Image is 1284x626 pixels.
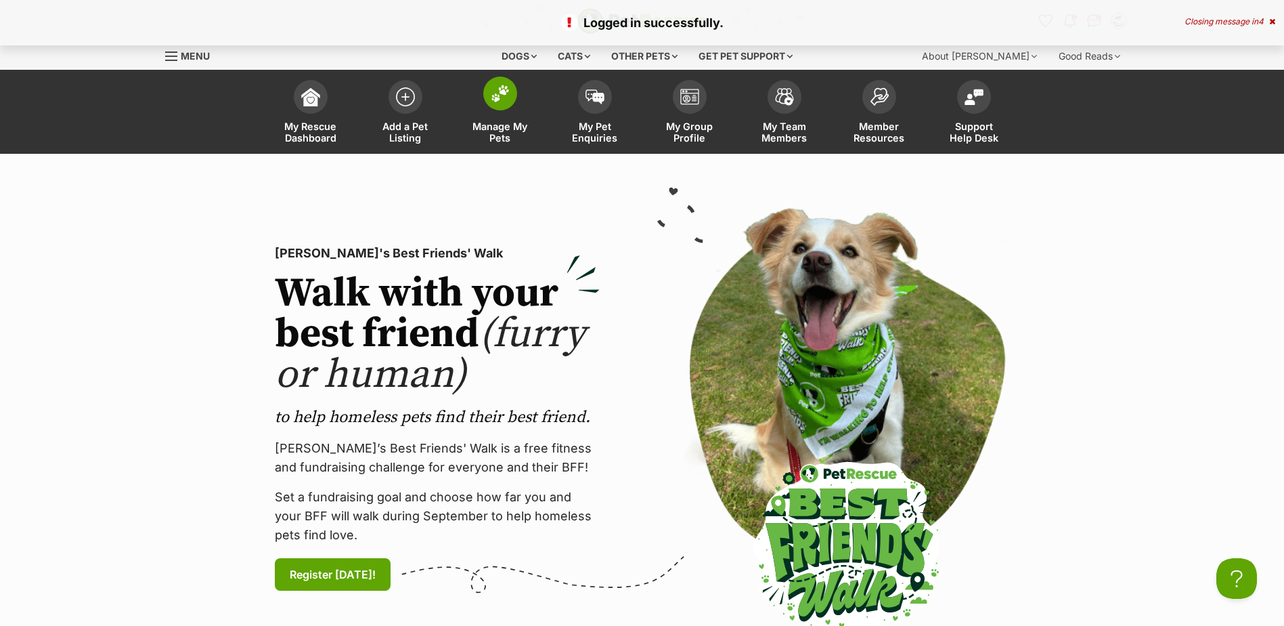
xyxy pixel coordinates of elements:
[275,488,600,545] p: Set a fundraising goal and choose how far you and your BFF will walk during September to help hom...
[275,558,391,591] a: Register [DATE]!
[548,73,642,154] a: My Pet Enquiries
[275,274,600,396] h2: Walk with your best friend
[275,406,600,428] p: to help homeless pets find their best friend.
[775,88,794,106] img: team-members-icon-5396bd8760b3fe7c0b43da4ab00e1e3bb1a5d9ba89233759b79545d2d3fc5d0d.svg
[396,87,415,106] img: add-pet-listing-icon-0afa8454b4691262ce3f59096e99ab1cd57d4a30225e0717b998d2c9b9846f56.svg
[602,43,687,70] div: Other pets
[965,89,983,105] img: help-desk-icon-fdf02630f3aa405de69fd3d07c3f3aa587a6932b1a1747fa1d2bba05be0121f9.svg
[491,85,510,102] img: manage-my-pets-icon-02211641906a0b7f246fdf0571729dbe1e7629f14944591b6c1af311fb30b64b.svg
[944,121,1004,144] span: Support Help Desk
[680,89,699,105] img: group-profile-icon-3fa3cf56718a62981997c0bc7e787c4b2cf8bcc04b72c1350f741eb67cf2f40e.svg
[492,43,546,70] div: Dogs
[564,121,625,144] span: My Pet Enquiries
[470,121,531,144] span: Manage My Pets
[275,439,600,477] p: [PERSON_NAME]’s Best Friends' Walk is a free fitness and fundraising challenge for everyone and t...
[280,121,341,144] span: My Rescue Dashboard
[659,121,720,144] span: My Group Profile
[548,43,600,70] div: Cats
[301,87,320,106] img: dashboard-icon-eb2f2d2d3e046f16d808141f083e7271f6b2e854fb5c12c21221c1fb7104beca.svg
[1216,558,1257,599] iframe: Help Scout Beacon - Open
[181,50,210,62] span: Menu
[642,73,737,154] a: My Group Profile
[263,73,358,154] a: My Rescue Dashboard
[689,43,802,70] div: Get pet support
[585,89,604,104] img: pet-enquiries-icon-7e3ad2cf08bfb03b45e93fb7055b45f3efa6380592205ae92323e6603595dc1f.svg
[375,121,436,144] span: Add a Pet Listing
[275,309,585,400] span: (furry or human)
[849,121,910,144] span: Member Resources
[754,121,815,144] span: My Team Members
[1049,43,1130,70] div: Good Reads
[927,73,1021,154] a: Support Help Desk
[453,73,548,154] a: Manage My Pets
[275,244,600,263] p: [PERSON_NAME]'s Best Friends' Walk
[737,73,832,154] a: My Team Members
[290,566,376,583] span: Register [DATE]!
[912,43,1046,70] div: About [PERSON_NAME]
[832,73,927,154] a: Member Resources
[870,87,889,106] img: member-resources-icon-8e73f808a243e03378d46382f2149f9095a855e16c252ad45f914b54edf8863c.svg
[165,43,219,67] a: Menu
[358,73,453,154] a: Add a Pet Listing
